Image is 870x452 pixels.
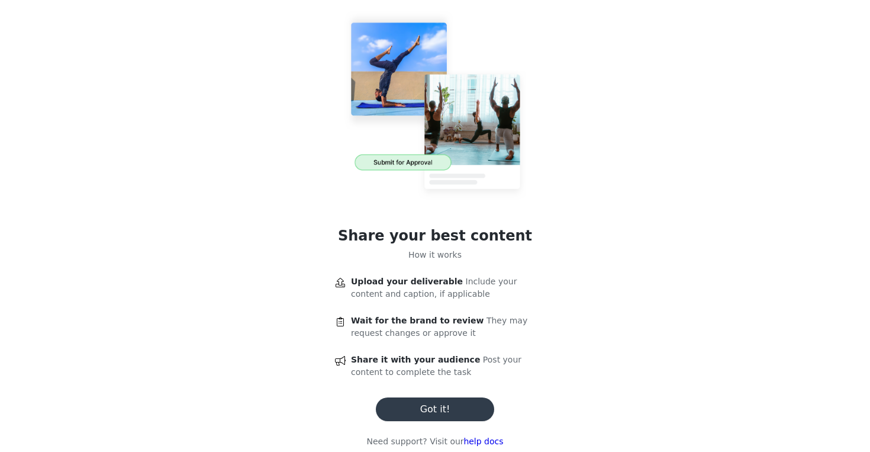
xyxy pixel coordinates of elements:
a: help docs [463,437,503,446]
p: Need support? Visit our [366,435,503,448]
button: Got it! [376,397,494,421]
span: They may request changes or approve it [351,316,527,338]
span: Wait for the brand to review [351,316,484,325]
span: Include your content and caption, if applicable [351,277,517,299]
span: Post your content to complete the task [351,355,521,377]
p: How it works [408,249,462,261]
span: Share it with your audience [351,355,480,364]
span: Upload your deliverable [351,277,463,286]
img: content approval [331,4,539,211]
h1: Share your best content [338,225,532,246]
